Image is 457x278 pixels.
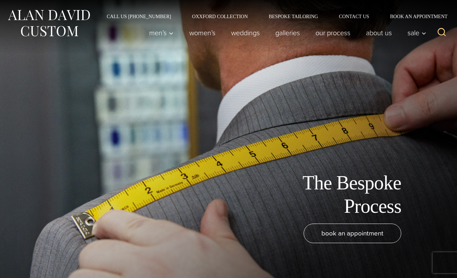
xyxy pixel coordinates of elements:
a: Book an Appointment [380,14,450,19]
span: Sale [408,29,426,36]
a: About Us [358,26,400,40]
a: weddings [223,26,268,40]
a: Our Process [308,26,358,40]
button: View Search Form [433,24,450,41]
span: book an appointment [321,228,383,238]
a: Women’s [182,26,223,40]
a: book an appointment [304,224,401,243]
nav: Primary Navigation [142,26,430,40]
a: Call Us [PHONE_NUMBER] [96,14,182,19]
h1: The Bespoke Process [244,171,401,218]
nav: Secondary Navigation [96,14,450,19]
a: Oxxford Collection [182,14,258,19]
a: Contact Us [328,14,380,19]
img: Alan David Custom [7,8,91,39]
a: Bespoke Tailoring [258,14,328,19]
span: Men’s [149,29,174,36]
a: Galleries [268,26,308,40]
